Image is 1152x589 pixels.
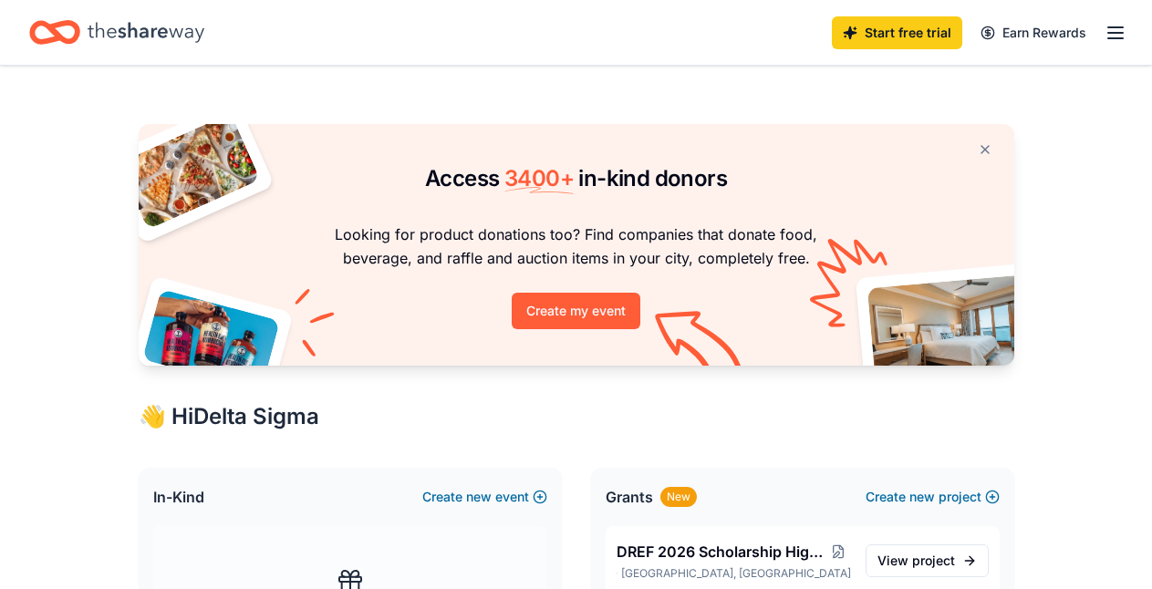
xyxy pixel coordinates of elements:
[512,293,640,329] button: Create my event
[877,550,955,572] span: View
[912,553,955,568] span: project
[660,487,697,507] div: New
[466,486,492,508] span: new
[425,165,727,191] span: Access in-kind donors
[422,486,547,508] button: Createnewevent
[617,566,851,581] p: [GEOGRAPHIC_DATA], [GEOGRAPHIC_DATA]
[139,402,1014,431] div: 👋 Hi Delta Sigma
[161,222,992,271] p: Looking for product donations too? Find companies that donate food, beverage, and raffle and auct...
[29,11,204,54] a: Home
[153,486,204,508] span: In-Kind
[832,16,962,49] a: Start free trial
[866,486,1000,508] button: Createnewproject
[504,165,574,191] span: 3400 +
[970,16,1097,49] a: Earn Rewards
[909,486,935,508] span: new
[617,541,826,563] span: DREF 2026 Scholarship High School Seniors
[655,311,746,379] img: Curvy arrow
[606,486,653,508] span: Grants
[118,113,260,230] img: Pizza
[866,544,989,577] a: View project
